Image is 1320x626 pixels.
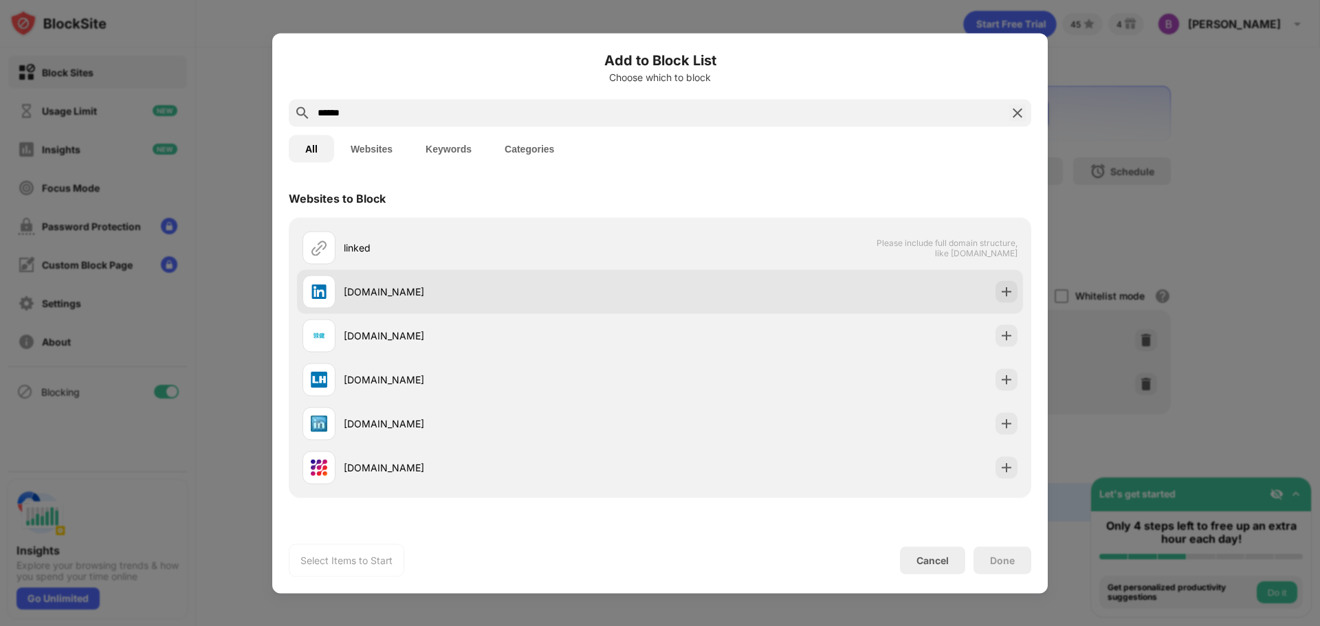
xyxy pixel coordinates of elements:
button: All [289,135,334,162]
img: search-close [1009,104,1026,121]
div: [DOMAIN_NAME] [344,460,660,475]
h6: Add to Block List [289,49,1031,70]
div: linked [344,241,660,255]
img: favicons [311,283,327,300]
img: search.svg [294,104,311,121]
button: Keywords [409,135,488,162]
div: Choose which to block [289,71,1031,82]
div: Done [990,555,1015,566]
div: [DOMAIN_NAME] [344,372,660,387]
div: [DOMAIN_NAME] [344,416,660,431]
div: [DOMAIN_NAME] [344,328,660,343]
button: Websites [334,135,409,162]
img: favicons [311,415,327,432]
img: favicons [311,459,327,476]
div: Cancel [916,555,949,566]
div: Keywords to Block [289,526,390,540]
img: favicons [311,371,327,388]
div: [DOMAIN_NAME] [344,284,660,299]
img: url.svg [311,239,327,256]
img: favicons [311,327,327,344]
button: Categories [488,135,571,162]
div: Websites to Block [289,191,386,205]
span: Please include full domain structure, like [DOMAIN_NAME] [876,237,1017,258]
div: Select Items to Start [300,553,393,567]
